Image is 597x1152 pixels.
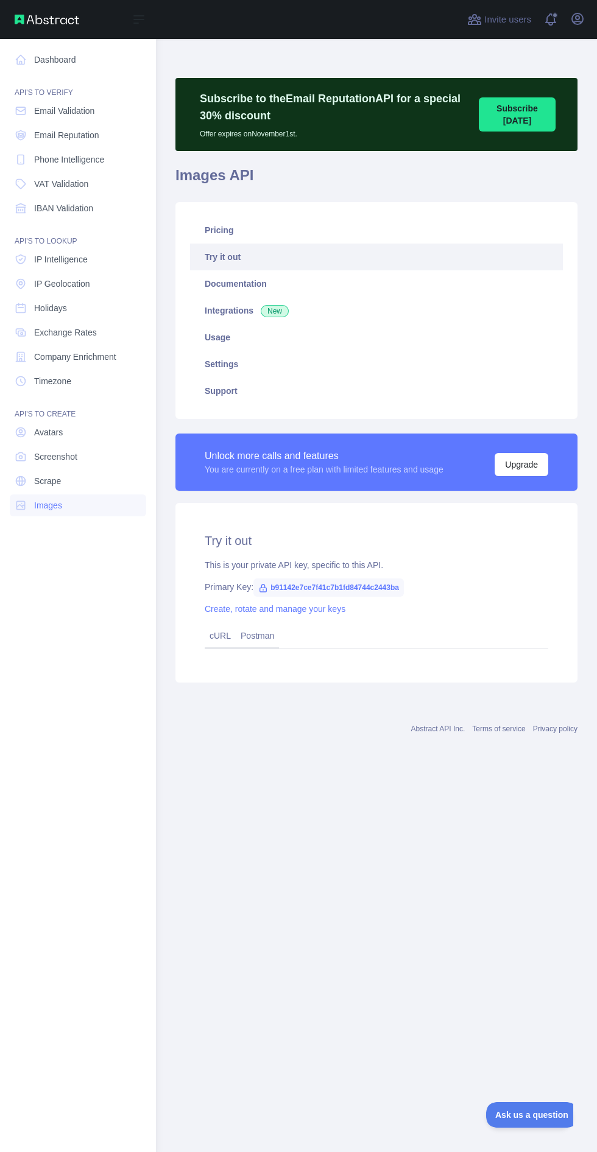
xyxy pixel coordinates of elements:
a: Postman [236,626,279,645]
a: Try it out [190,244,563,270]
a: Timezone [10,370,146,392]
span: Holidays [34,302,67,314]
a: Screenshot [10,446,146,468]
a: Images [10,494,146,516]
span: Avatars [34,426,63,438]
a: Settings [190,351,563,378]
div: API'S TO VERIFY [10,73,146,97]
a: Email Reputation [10,124,146,146]
span: Timezone [34,375,71,387]
span: IP Intelligence [34,253,88,265]
a: Terms of service [472,725,525,733]
h2: Try it out [205,532,548,549]
div: Primary Key: [205,581,548,593]
a: Support [190,378,563,404]
a: Dashboard [10,49,146,71]
h1: Images API [175,166,578,195]
a: IP Geolocation [10,273,146,295]
a: Abstract API Inc. [411,725,465,733]
button: Upgrade [495,453,548,476]
div: This is your private API key, specific to this API. [205,559,548,571]
div: API'S TO CREATE [10,395,146,419]
a: Integrations New [190,297,563,324]
span: New [261,305,289,317]
span: Email Validation [34,105,94,117]
a: Email Validation [10,100,146,122]
a: Usage [190,324,563,351]
span: Email Reputation [34,129,99,141]
div: API'S TO LOOKUP [10,222,146,246]
span: Company Enrichment [34,351,116,363]
a: Company Enrichment [10,346,146,368]
iframe: Toggle Customer Support [486,1102,573,1128]
span: Images [34,499,62,511]
button: Invite users [465,10,534,29]
p: Subscribe to the Email Reputation API for a special 30 % discount [200,90,467,124]
button: Subscribe [DATE] [479,97,556,132]
span: IP Geolocation [34,278,90,290]
span: IBAN Validation [34,202,93,214]
a: IP Intelligence [10,248,146,270]
span: VAT Validation [34,178,88,190]
span: b91142e7ce7f41c7b1fd84744c2443ba [253,578,404,597]
span: Exchange Rates [34,326,97,339]
a: Phone Intelligence [10,149,146,170]
div: You are currently on a free plan with limited features and usage [205,463,443,476]
span: Scrape [34,475,61,487]
a: Create, rotate and manage your keys [205,604,345,614]
a: Scrape [10,470,146,492]
img: Abstract API [15,15,79,24]
a: Holidays [10,297,146,319]
a: IBAN Validation [10,197,146,219]
div: Unlock more calls and features [205,449,443,463]
a: Avatars [10,421,146,443]
a: Privacy policy [533,725,578,733]
span: Screenshot [34,451,77,463]
a: cURL [210,631,231,641]
p: Offer expires on November 1st. [200,124,467,139]
a: Exchange Rates [10,321,146,343]
a: Documentation [190,270,563,297]
span: Phone Intelligence [34,153,104,166]
a: VAT Validation [10,173,146,195]
a: Pricing [190,217,563,244]
span: Invite users [484,13,531,27]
